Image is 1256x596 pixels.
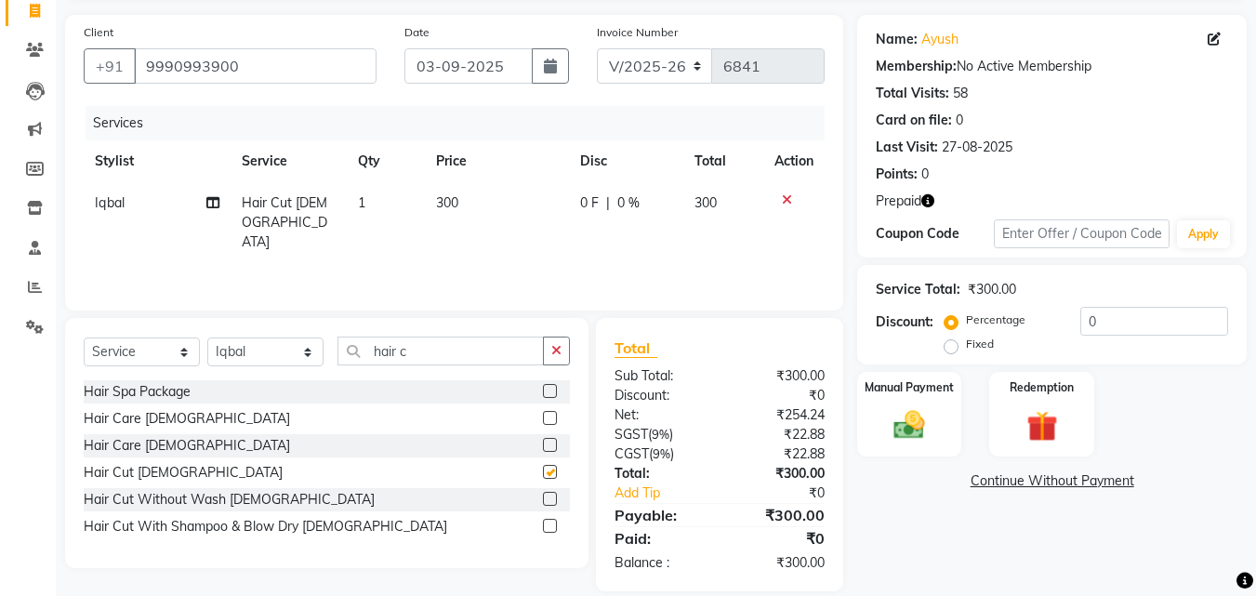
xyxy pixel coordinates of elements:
[876,84,949,103] div: Total Visits:
[1010,379,1074,396] label: Redemption
[921,30,959,49] a: Ayush
[95,194,125,211] span: Iqbal
[601,366,720,386] div: Sub Total:
[763,140,825,182] th: Action
[601,483,739,503] a: Add Tip
[617,193,640,213] span: 0 %
[436,194,458,211] span: 300
[720,386,839,405] div: ₹0
[606,193,610,213] span: |
[876,280,960,299] div: Service Total:
[337,337,544,365] input: Search or Scan
[876,30,918,49] div: Name:
[956,111,963,130] div: 0
[921,165,929,184] div: 0
[84,48,136,84] button: +91
[720,527,839,550] div: ₹0
[720,366,839,386] div: ₹300.00
[865,379,954,396] label: Manual Payment
[683,140,764,182] th: Total
[876,224,993,244] div: Coupon Code
[358,194,365,211] span: 1
[720,444,839,464] div: ₹22.88
[876,57,1228,76] div: No Active Membership
[966,311,1025,328] label: Percentage
[876,57,957,76] div: Membership:
[597,24,678,41] label: Invoice Number
[601,527,720,550] div: Paid:
[615,426,648,443] span: SGST
[569,140,683,182] th: Disc
[884,407,934,443] img: _cash.svg
[580,193,599,213] span: 0 F
[601,405,720,425] div: Net:
[231,140,348,182] th: Service
[601,444,720,464] div: ( )
[694,194,717,211] span: 300
[942,138,1012,157] div: 27-08-2025
[615,445,649,462] span: CGST
[720,425,839,444] div: ₹22.88
[720,405,839,425] div: ₹254.24
[347,140,425,182] th: Qty
[601,504,720,526] div: Payable:
[601,464,720,483] div: Total:
[84,140,231,182] th: Stylist
[876,111,952,130] div: Card on file:
[84,409,290,429] div: Hair Care [DEMOGRAPHIC_DATA]
[84,517,447,536] div: Hair Cut With Shampoo & Blow Dry [DEMOGRAPHIC_DATA]
[242,194,327,250] span: Hair Cut [DEMOGRAPHIC_DATA]
[876,192,921,211] span: Prepaid
[740,483,840,503] div: ₹0
[84,24,113,41] label: Client
[876,312,933,332] div: Discount:
[86,106,839,140] div: Services
[601,425,720,444] div: ( )
[953,84,968,103] div: 58
[994,219,1170,248] input: Enter Offer / Coupon Code
[1017,407,1067,445] img: _gift.svg
[876,138,938,157] div: Last Visit:
[861,471,1243,491] a: Continue Without Payment
[720,464,839,483] div: ₹300.00
[968,280,1016,299] div: ₹300.00
[134,48,377,84] input: Search by Name/Mobile/Email/Code
[84,463,283,483] div: Hair Cut [DEMOGRAPHIC_DATA]
[84,382,191,402] div: Hair Spa Package
[876,165,918,184] div: Points:
[720,553,839,573] div: ₹300.00
[720,504,839,526] div: ₹300.00
[1177,220,1230,248] button: Apply
[425,140,569,182] th: Price
[653,446,670,461] span: 9%
[601,386,720,405] div: Discount:
[404,24,430,41] label: Date
[84,490,375,510] div: Hair Cut Without Wash [DEMOGRAPHIC_DATA]
[84,436,290,456] div: Hair Care [DEMOGRAPHIC_DATA]
[601,553,720,573] div: Balance :
[966,336,994,352] label: Fixed
[652,427,669,442] span: 9%
[615,338,657,358] span: Total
